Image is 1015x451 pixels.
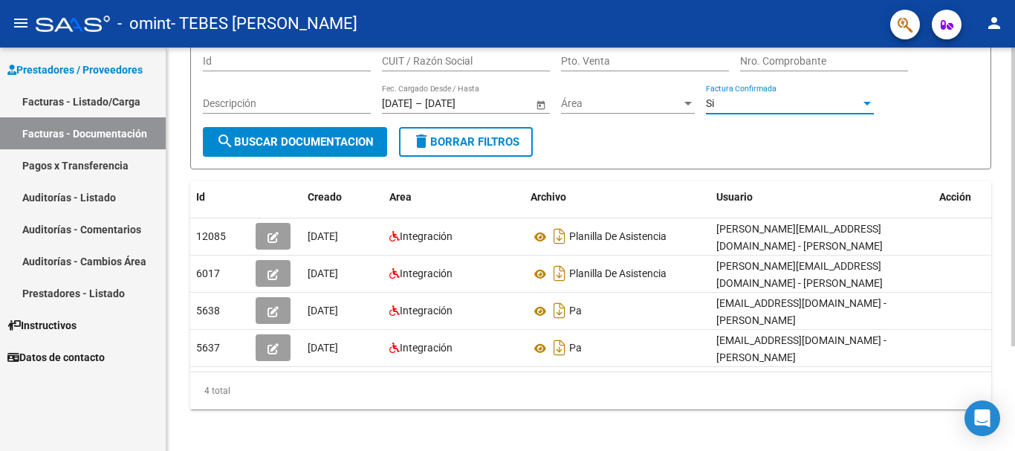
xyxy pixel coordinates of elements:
[7,349,105,366] span: Datos de contacto
[400,305,453,317] span: Integración
[400,230,453,242] span: Integración
[190,181,250,213] datatable-header-cell: Id
[939,191,971,203] span: Acción
[196,305,220,317] span: 5638
[933,181,1008,213] datatable-header-cell: Acción
[7,317,77,334] span: Instructivos
[117,7,171,40] span: - omint
[550,299,569,322] i: Descargar documento
[412,132,430,150] mat-icon: delete
[196,191,205,203] span: Id
[710,181,933,213] datatable-header-cell: Usuario
[425,97,498,110] input: End date
[550,262,569,285] i: Descargar documento
[525,181,710,213] datatable-header-cell: Archivo
[531,191,566,203] span: Archivo
[569,268,667,280] span: Planilla De Asistencia
[964,400,1000,436] div: Open Intercom Messenger
[400,342,453,354] span: Integración
[400,267,453,279] span: Integración
[569,305,582,317] span: Pa
[985,14,1003,32] mat-icon: person
[550,224,569,248] i: Descargar documento
[171,7,357,40] span: - TEBES [PERSON_NAME]
[716,297,886,326] span: [EMAIL_ADDRESS][DOMAIN_NAME] - [PERSON_NAME]
[382,97,412,110] input: Start date
[550,336,569,360] i: Descargar documento
[716,334,886,363] span: [EMAIL_ADDRESS][DOMAIN_NAME] - [PERSON_NAME]
[533,97,548,112] button: Open calendar
[569,343,582,354] span: Pa
[196,230,226,242] span: 12085
[716,260,883,289] span: [PERSON_NAME][EMAIL_ADDRESS][DOMAIN_NAME] - [PERSON_NAME]
[716,191,753,203] span: Usuario
[716,223,883,252] span: [PERSON_NAME][EMAIL_ADDRESS][DOMAIN_NAME] - [PERSON_NAME]
[308,342,338,354] span: [DATE]
[203,127,387,157] button: Buscar Documentacion
[389,191,412,203] span: Area
[308,230,338,242] span: [DATE]
[196,267,220,279] span: 6017
[12,14,30,32] mat-icon: menu
[216,135,374,149] span: Buscar Documentacion
[196,342,220,354] span: 5637
[190,372,991,409] div: 4 total
[415,97,422,110] span: –
[308,305,338,317] span: [DATE]
[383,181,525,213] datatable-header-cell: Area
[302,181,383,213] datatable-header-cell: Creado
[561,97,681,110] span: Área
[308,191,342,203] span: Creado
[412,135,519,149] span: Borrar Filtros
[569,231,667,243] span: Planilla De Asistencia
[706,97,714,109] span: Si
[399,127,533,157] button: Borrar Filtros
[308,267,338,279] span: [DATE]
[7,62,143,78] span: Prestadores / Proveedores
[216,132,234,150] mat-icon: search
